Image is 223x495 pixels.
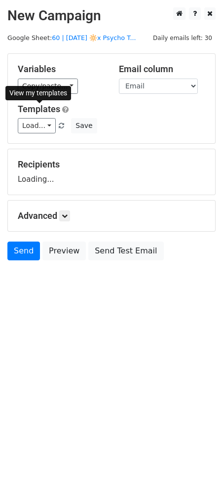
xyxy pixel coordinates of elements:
[7,7,216,24] h2: New Campaign
[88,242,163,260] a: Send Test Email
[42,242,86,260] a: Preview
[149,34,216,41] a: Daily emails left: 30
[71,118,97,133] button: Save
[119,64,205,75] h5: Email column
[18,159,205,170] h5: Recipients
[7,34,136,41] small: Google Sheet:
[18,210,205,221] h5: Advanced
[18,64,104,75] h5: Variables
[52,34,136,41] a: 60 | [DATE] 🔆x Psycho T...
[18,118,56,133] a: Load...
[18,79,78,94] a: Copy/paste...
[149,33,216,43] span: Daily emails left: 30
[18,104,60,114] a: Templates
[18,159,205,185] div: Loading...
[7,242,40,260] a: Send
[5,86,71,100] div: View my templates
